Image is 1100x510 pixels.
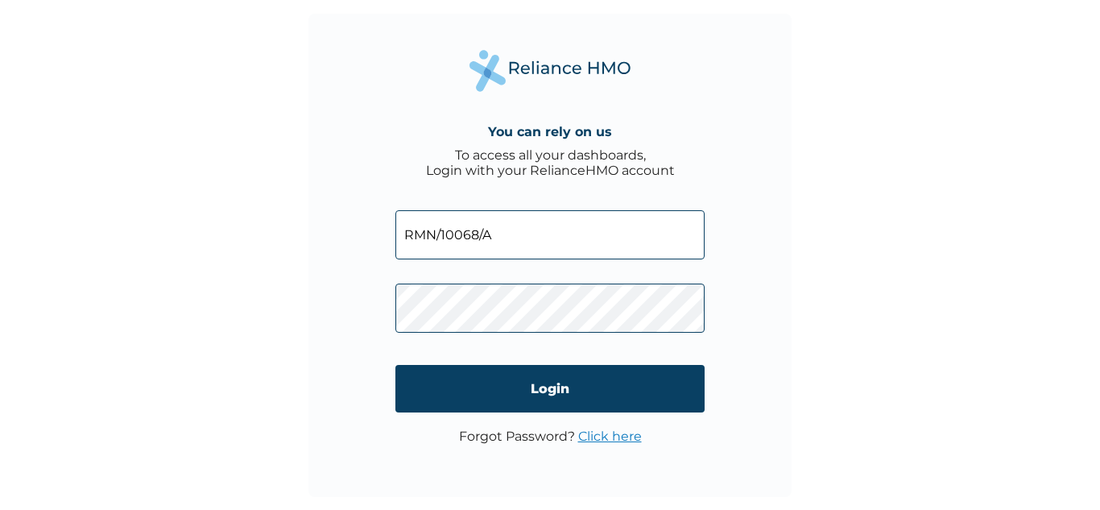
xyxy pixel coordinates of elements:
[578,429,642,444] a: Click here
[459,429,642,444] p: Forgot Password?
[488,124,612,139] h4: You can rely on us
[395,210,705,259] input: Email address or HMO ID
[395,365,705,413] input: Login
[469,50,631,91] img: Reliance Health's Logo
[426,147,675,178] div: To access all your dashboards, Login with your RelianceHMO account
